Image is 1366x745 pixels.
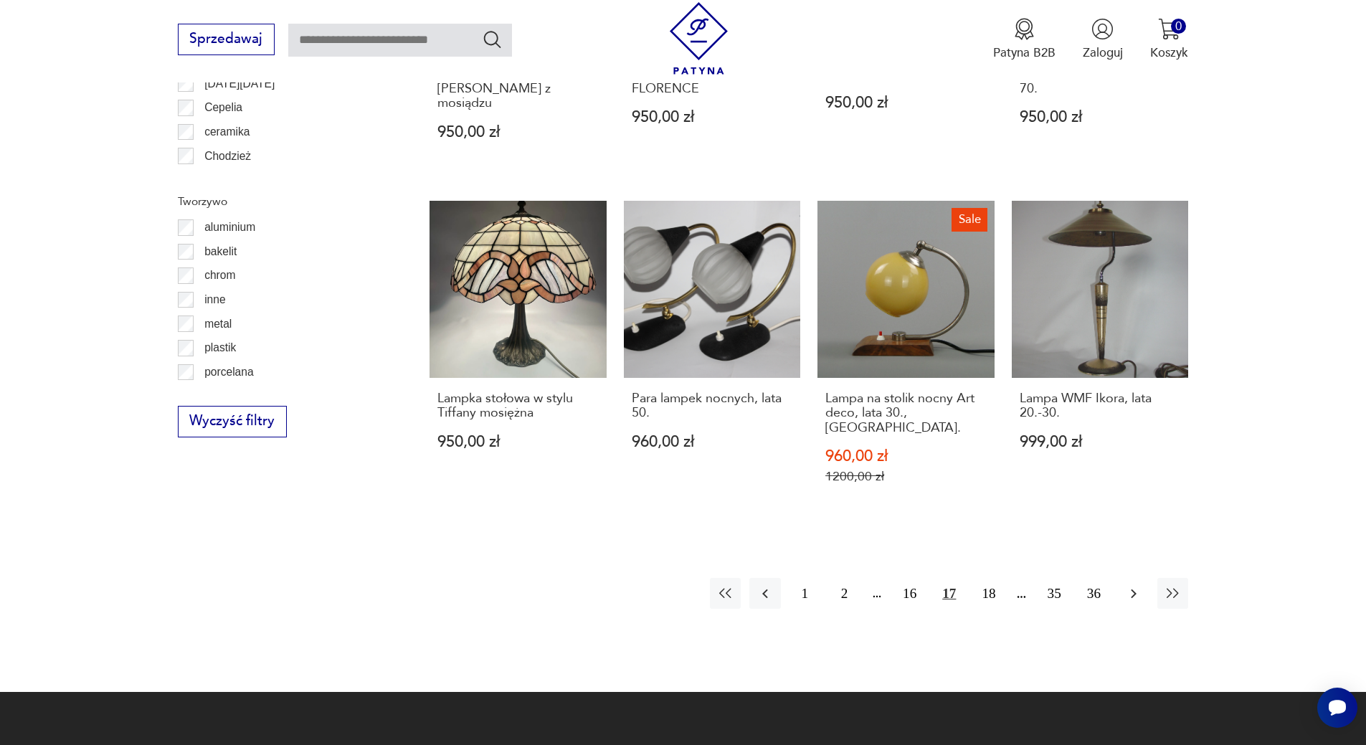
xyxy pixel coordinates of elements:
[204,386,240,405] p: porcelit
[993,18,1056,61] button: Patyna B2B
[178,192,389,211] p: Tworzywo
[632,435,793,450] p: 960,00 zł
[178,24,275,55] button: Sprzedawaj
[1078,578,1109,609] button: 36
[204,315,232,333] p: metal
[1083,18,1123,61] button: Zaloguj
[825,95,987,110] p: 950,00 zł
[204,171,247,189] p: Ćmielów
[1171,19,1186,34] div: 0
[632,67,793,96] h3: LAMPA LE PORCELLANE FLORENCE
[789,578,820,609] button: 1
[624,201,801,518] a: Para lampek nocnych, lata 50.Para lampek nocnych, lata 50.960,00 zł
[1020,435,1181,450] p: 999,00 zł
[825,392,987,435] h3: Lampa na stolik nocny Art deco, lata 30., [GEOGRAPHIC_DATA].
[204,363,254,381] p: porcelana
[632,110,793,125] p: 950,00 zł
[1020,67,1181,96] h3: Okazała lampa Lucid z lat 70.
[1083,44,1123,61] p: Zaloguj
[829,578,860,609] button: 2
[817,201,995,518] a: SaleLampa na stolik nocny Art deco, lata 30., Kraków.Lampa na stolik nocny Art deco, lata 30., [G...
[204,147,251,166] p: Chodzież
[437,125,599,140] p: 950,00 zł
[1012,201,1189,518] a: Lampa WMF Ikora, lata 20.-30.Lampa WMF Ikora, lata 20.-30.999,00 zł
[993,18,1056,61] a: Ikona medaluPatyna B2B
[204,123,250,141] p: ceramika
[632,392,793,421] h3: Para lampek nocnych, lata 50.
[1150,18,1188,61] button: 0Koszyk
[825,469,987,484] p: 1200,00 zł
[204,338,236,357] p: plastik
[1013,18,1035,40] img: Ikona medalu
[894,578,925,609] button: 16
[1020,110,1181,125] p: 950,00 zł
[663,2,735,75] img: Patyna - sklep z meblami i dekoracjami vintage
[1317,688,1357,728] iframe: Smartsupp widget button
[204,218,255,237] p: aluminium
[1091,18,1114,40] img: Ikonka użytkownika
[993,44,1056,61] p: Patyna B2B
[204,290,225,309] p: inne
[1020,392,1181,421] h3: Lampa WMF Ikora, lata 20.-30.
[1150,44,1188,61] p: Koszyk
[973,578,1004,609] button: 18
[482,29,503,49] button: Szukaj
[204,242,237,261] p: bakelit
[430,201,607,518] a: Lampka stołowa w stylu Tiffany mosiężnaLampka stołowa w stylu Tiffany mosiężna950,00 zł
[437,435,599,450] p: 950,00 zł
[204,75,275,93] p: [DATE][DATE]
[178,34,275,46] a: Sprzedawaj
[1039,578,1070,609] button: 35
[1158,18,1180,40] img: Ikona koszyka
[437,392,599,421] h3: Lampka stołowa w stylu Tiffany mosiężna
[437,67,599,110] h3: Lampka stołowa w stylu [PERSON_NAME] z mosiądzu
[825,449,987,464] p: 960,00 zł
[178,406,287,437] button: Wyczyść filtry
[934,578,964,609] button: 17
[204,98,242,117] p: Cepelia
[204,266,235,285] p: chrom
